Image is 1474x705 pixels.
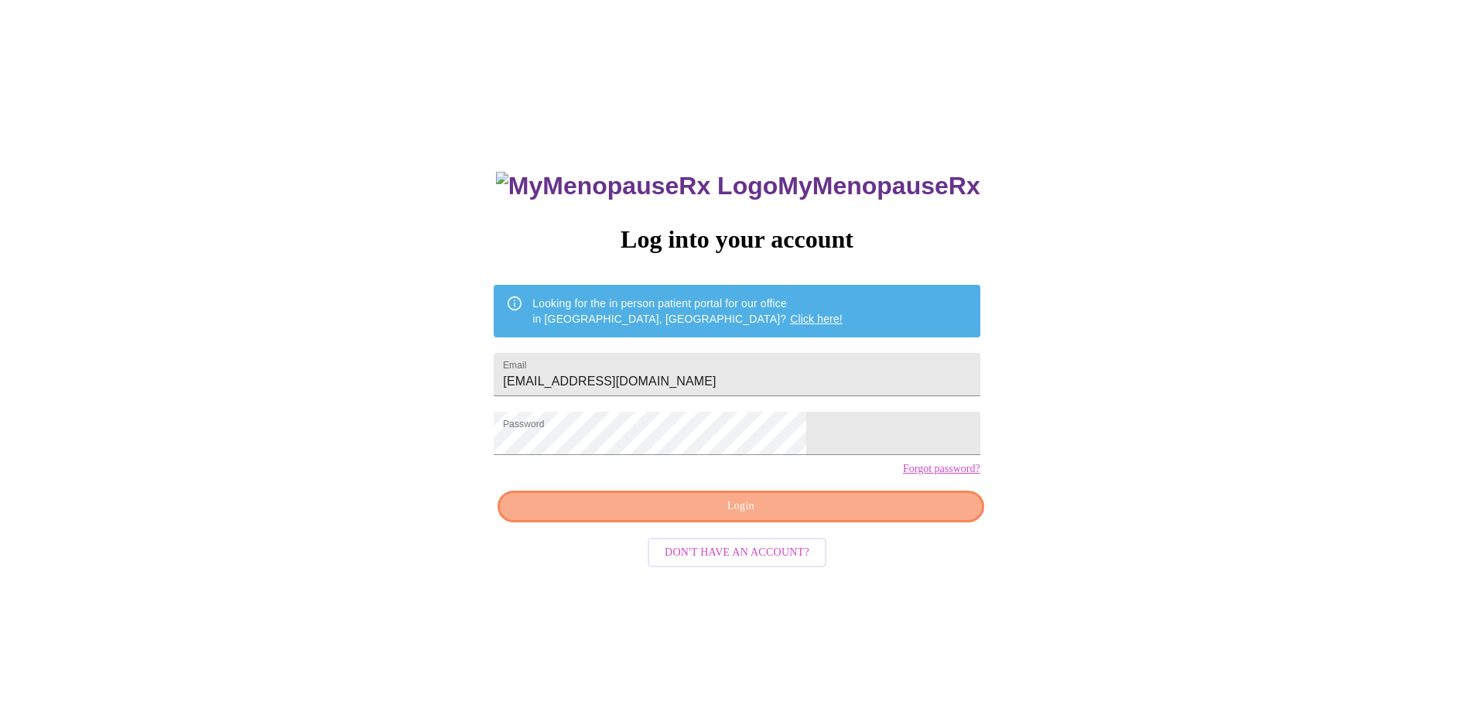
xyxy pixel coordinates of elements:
[903,463,980,475] a: Forgot password?
[665,543,809,563] span: Don't have an account?
[496,172,778,200] img: MyMenopauseRx Logo
[648,538,826,568] button: Don't have an account?
[532,289,843,333] div: Looking for the in person patient portal for our office in [GEOGRAPHIC_DATA], [GEOGRAPHIC_DATA]?
[644,545,830,558] a: Don't have an account?
[515,497,966,516] span: Login
[494,225,980,254] h3: Log into your account
[496,172,980,200] h3: MyMenopauseRx
[790,313,843,325] a: Click here!
[498,491,983,522] button: Login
